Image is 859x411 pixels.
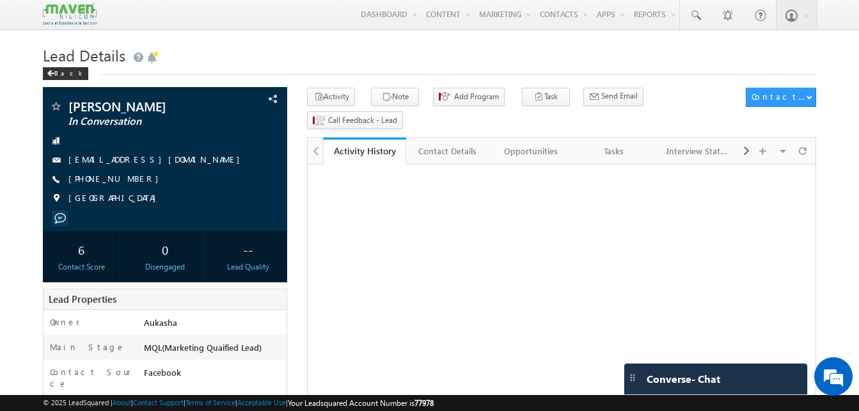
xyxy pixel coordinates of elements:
img: Custom Logo [43,3,97,26]
label: Contact Source [50,366,132,389]
a: Opportunities [490,138,573,165]
a: Terms of Service [185,398,235,407]
span: Add Program [454,91,499,102]
div: Disengaged [130,261,200,273]
div: Interview Status [666,143,728,159]
button: Call Feedback - Lead [307,111,403,130]
span: In Conversation [68,115,219,128]
span: [PHONE_NUMBER] [68,173,165,186]
a: Interview Status [656,138,739,165]
a: Contact Support [133,398,184,407]
a: Acceptable Use [237,398,286,407]
div: Lead Quality [213,261,283,273]
button: Send Email [583,88,643,106]
div: 6 [46,238,116,261]
button: Contact Actions [746,88,816,107]
div: Contact Details [416,143,478,159]
span: Converse - Chat [647,373,720,385]
div: Contact Score [46,261,116,273]
button: Activity [307,88,355,106]
span: Call Feedback - Lead [328,115,397,126]
span: [GEOGRAPHIC_DATA] [68,192,162,205]
button: Add Program [433,88,505,106]
span: 77978 [414,398,434,408]
button: Note [371,88,419,106]
div: 0 [130,238,200,261]
a: Tasks [573,138,656,165]
div: Back [43,67,88,80]
button: Task [522,88,570,106]
div: Opportunities [500,143,562,159]
div: Facebook [141,366,287,384]
a: About [113,398,131,407]
div: -- [213,238,283,261]
span: Aukasha [144,317,177,328]
div: Activity History [333,145,397,157]
a: Contact Details [406,138,489,165]
span: © 2025 LeadSquared | | | | | [43,397,434,409]
span: Lead Properties [49,293,116,305]
label: Owner [50,316,80,328]
a: Activity History [323,138,406,165]
label: Main Stage [50,341,125,353]
div: MQL(Marketing Quaified Lead) [141,341,287,359]
span: Your Leadsquared Account Number is [288,398,434,408]
span: [PERSON_NAME] [68,100,219,113]
a: [EMAIL_ADDRESS][DOMAIN_NAME] [68,154,246,165]
span: Send Email [601,90,638,102]
span: Lead Details [43,45,125,65]
div: Tasks [583,143,645,159]
a: Back [43,67,95,77]
img: carter-drag [627,373,638,383]
div: Contact Actions [752,91,806,102]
